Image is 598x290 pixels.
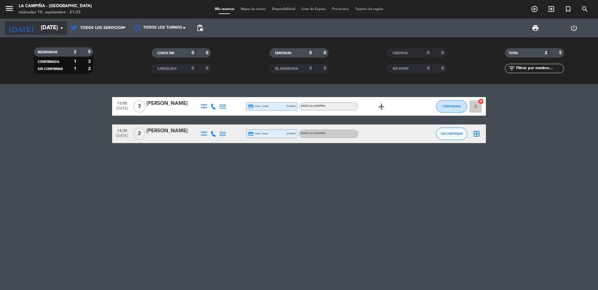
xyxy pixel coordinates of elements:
strong: 2 [545,51,547,55]
span: CONFIRMADA [443,105,461,108]
span: CONFIRMADA [38,60,59,63]
span: print [532,24,539,32]
strong: 1 [74,59,76,64]
span: SIN CONFIRMAR [38,68,63,71]
span: stripe [287,104,296,108]
span: TOTAL [509,52,518,55]
span: 13:30 [114,127,130,134]
strong: 0 [324,51,327,55]
span: SENTADAS [275,52,292,55]
span: RE AGENDADA [275,67,298,70]
div: [PERSON_NAME] [146,127,199,135]
strong: 0 [206,51,210,55]
strong: 3 [88,59,92,64]
i: menu [5,4,14,13]
span: pending_actions [196,24,204,32]
strong: 0 [441,66,445,71]
span: 3 [133,100,145,113]
span: NO SHOW [393,67,409,70]
span: CHECK INS [157,52,174,55]
div: LOG OUT [555,19,593,37]
span: 13:00 [114,99,130,106]
span: Tarjetas de regalo [352,7,387,11]
span: Todos los servicios [80,26,123,30]
strong: 2 [74,50,76,54]
span: [DATE] [114,134,130,141]
span: RESERVADAS [38,51,58,54]
button: SIN CONFIRMAR [436,128,467,140]
span: Disponibilidad [269,7,298,11]
i: exit_to_app [548,5,555,13]
strong: 0 [427,66,430,71]
span: SIN CONFIRMAR [441,132,463,135]
span: Pre-acceso [329,7,352,11]
span: [DATE] [114,106,130,114]
span: MENÚ LA CAMPIÑA [301,132,325,135]
span: 2 [133,128,145,140]
i: search [581,5,589,13]
strong: 0 [309,51,312,55]
span: CANCELADA [157,67,177,70]
i: arrow_drop_down [58,24,65,32]
span: visa * 9441 [248,131,268,137]
strong: 0 [192,66,194,71]
button: CONFIRMADA [436,100,467,113]
span: stripe [287,132,296,136]
i: credit_card [248,104,254,109]
strong: 0 [441,51,445,55]
strong: 0 [192,51,194,55]
input: Filtrar por nombre... [515,65,564,72]
span: MENÚ LA CAMPIÑA [301,105,325,107]
strong: 0 [427,51,430,55]
strong: 0 [206,66,210,71]
span: Lista de Espera [298,7,329,11]
strong: 5 [88,50,92,54]
i: cancel [478,98,484,105]
strong: 2 [88,67,92,71]
i: border_all [473,130,480,138]
div: La Campiña - [GEOGRAPHIC_DATA] [19,3,92,9]
div: miércoles 10. septiembre - 21:33 [19,9,92,16]
span: Mapa de mesas [238,7,269,11]
strong: 5 [559,51,563,55]
strong: 0 [324,66,327,71]
i: power_settings_new [570,24,578,32]
strong: 1 [74,67,76,71]
span: visa * 3786 [248,104,268,109]
div: [PERSON_NAME] [146,100,199,108]
i: [DATE] [5,21,38,35]
i: credit_card [248,131,254,137]
i: filter_list [508,65,515,72]
button: menu [5,4,14,15]
strong: 0 [309,66,312,71]
span: Mis reservas [212,7,238,11]
i: add_circle_outline [531,5,538,13]
span: SERVIDAS [393,52,408,55]
i: airplanemode_active [378,103,385,110]
i: turned_in_not [564,5,572,13]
